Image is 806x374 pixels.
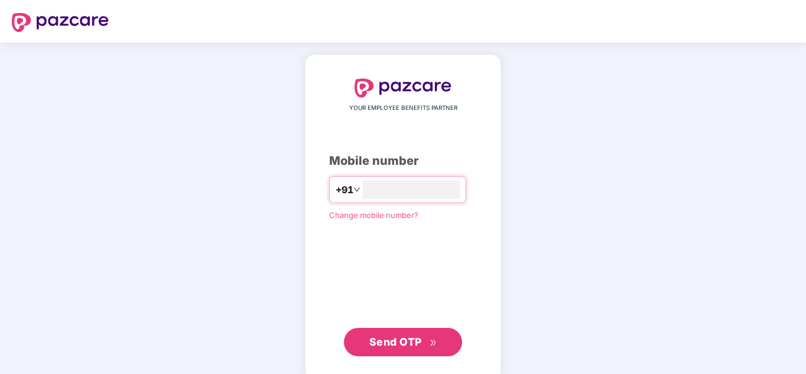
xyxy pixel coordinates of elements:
div: Mobile number [329,152,477,170]
span: Send OTP [369,336,422,348]
img: logo [355,79,451,97]
span: down [353,186,360,193]
span: YOUR EMPLOYEE BENEFITS PARTNER [349,103,457,113]
img: logo [12,13,109,32]
button: Send OTPdouble-right [344,328,462,356]
span: +91 [336,183,353,197]
a: Change mobile number? [329,210,418,220]
span: double-right [430,339,437,347]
